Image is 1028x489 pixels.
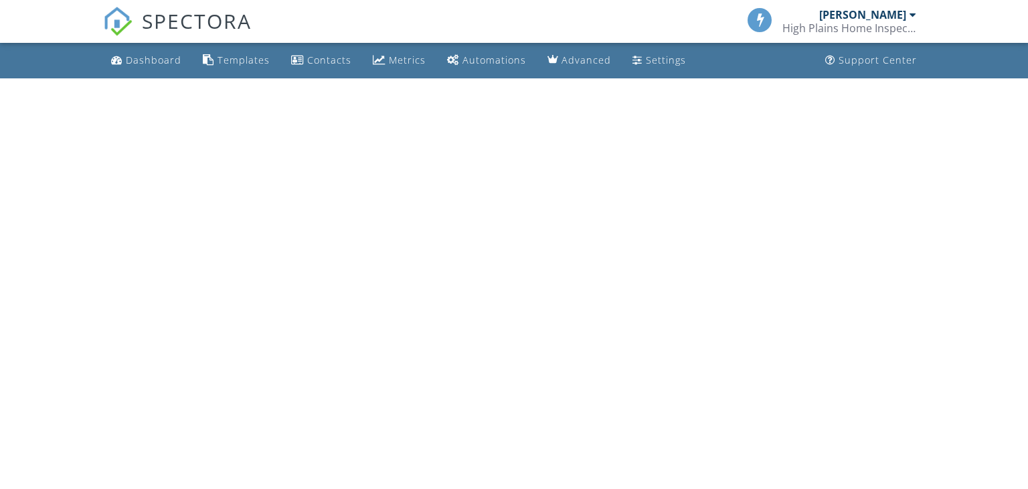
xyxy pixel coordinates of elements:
[562,54,611,66] div: Advanced
[367,48,431,73] a: Metrics
[646,54,686,66] div: Settings
[126,54,181,66] div: Dashboard
[839,54,917,66] div: Support Center
[542,48,616,73] a: Advanced
[820,48,922,73] a: Support Center
[286,48,357,73] a: Contacts
[627,48,691,73] a: Settings
[103,7,133,36] img: The Best Home Inspection Software - Spectora
[218,54,270,66] div: Templates
[307,54,351,66] div: Contacts
[462,54,526,66] div: Automations
[442,48,531,73] a: Automations (Basic)
[197,48,275,73] a: Templates
[106,48,187,73] a: Dashboard
[819,8,906,21] div: [PERSON_NAME]
[103,18,252,46] a: SPECTORA
[782,21,916,35] div: High Plains Home Inspections, LLC
[389,54,426,66] div: Metrics
[142,7,252,35] span: SPECTORA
